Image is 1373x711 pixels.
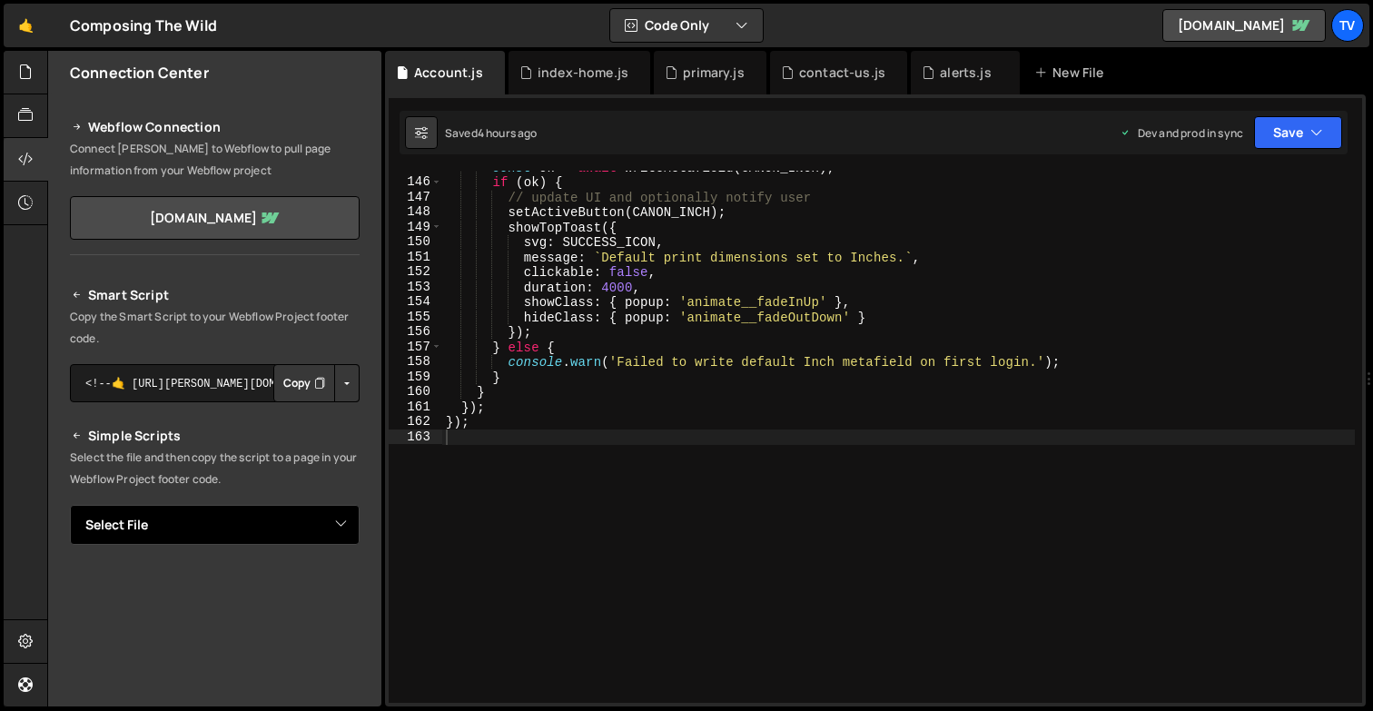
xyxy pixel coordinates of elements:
a: TV [1331,9,1364,42]
div: 153 [389,280,442,295]
div: 147 [389,190,442,205]
div: 154 [389,294,442,310]
div: alerts.js [940,64,991,82]
div: primary.js [683,64,745,82]
div: index-home.js [538,64,628,82]
h2: Smart Script [70,284,360,306]
button: Save [1254,116,1342,149]
div: 158 [389,354,442,370]
p: Copy the Smart Script to your Webflow Project footer code. [70,306,360,350]
div: 156 [389,324,442,340]
div: New File [1034,64,1111,82]
div: Dev and prod in sync [1120,125,1243,141]
div: 159 [389,370,442,385]
a: 🤙 [4,4,48,47]
textarea: <!--🤙 [URL][PERSON_NAME][DOMAIN_NAME]> <script>document.addEventListener("DOMContentLoaded", func... [70,364,360,402]
div: 149 [389,220,442,235]
div: 163 [389,430,442,445]
div: 160 [389,384,442,400]
div: 162 [389,414,442,430]
div: 146 [389,174,442,190]
div: 157 [389,340,442,355]
p: Connect [PERSON_NAME] to Webflow to pull page information from your Webflow project [70,138,360,182]
div: Account.js [414,64,483,82]
div: Button group with nested dropdown [273,364,360,402]
button: Copy [273,364,335,402]
div: 150 [389,234,442,250]
div: Composing The Wild [70,15,217,36]
h2: Webflow Connection [70,116,360,138]
div: 161 [389,400,442,415]
a: [DOMAIN_NAME] [70,196,360,240]
div: 155 [389,310,442,325]
div: 152 [389,264,442,280]
div: contact-us.js [799,64,885,82]
h2: Simple Scripts [70,425,360,447]
button: Code Only [610,9,763,42]
h2: Connection Center [70,63,209,83]
div: 148 [389,204,442,220]
p: Select the file and then copy the script to a page in your Webflow Project footer code. [70,447,360,490]
div: 151 [389,250,442,265]
div: Saved [445,125,538,141]
a: [DOMAIN_NAME] [1162,9,1326,42]
div: 4 hours ago [478,125,538,141]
